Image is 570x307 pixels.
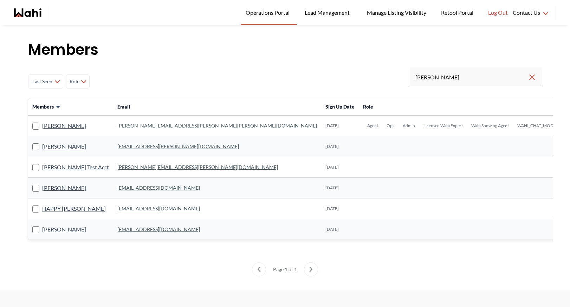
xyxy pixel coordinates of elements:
[270,262,300,276] div: Page 1 of 1
[321,136,359,157] td: [DATE]
[117,104,130,110] span: Email
[517,123,570,129] span: WAHI_CHAT_MODERATOR
[321,178,359,198] td: [DATE]
[32,103,61,110] button: Members
[415,71,528,84] input: Search input
[28,262,542,276] nav: Members List pagination
[42,183,86,192] a: [PERSON_NAME]
[365,8,428,17] span: Manage Listing Visibility
[304,262,318,276] button: next page
[117,123,317,129] a: [PERSON_NAME][EMAIL_ADDRESS][PERSON_NAME][PERSON_NAME][DOMAIN_NAME]
[321,219,359,240] td: [DATE]
[31,75,53,88] span: Last Seen
[246,8,292,17] span: Operations Portal
[42,142,86,151] a: [PERSON_NAME]
[387,123,394,129] span: Ops
[403,123,415,129] span: Admin
[363,104,373,110] span: Role
[69,75,79,88] span: Role
[42,163,109,172] a: [PERSON_NAME] Test Acct
[423,123,463,129] span: Licensed Wahi Expert
[32,103,54,110] span: Members
[252,262,266,276] button: previous page
[488,8,508,17] span: Log Out
[321,157,359,178] td: [DATE]
[117,164,278,170] a: [PERSON_NAME][EMAIL_ADDRESS][PERSON_NAME][DOMAIN_NAME]
[321,198,359,219] td: [DATE]
[321,116,359,136] td: [DATE]
[117,143,239,149] a: [EMAIL_ADDRESS][PERSON_NAME][DOMAIN_NAME]
[117,205,200,211] a: [EMAIL_ADDRESS][DOMAIN_NAME]
[42,121,86,130] a: [PERSON_NAME]
[28,39,542,60] h1: Members
[367,123,378,129] span: Agent
[42,204,106,213] a: HAPPY [PERSON_NAME]
[14,8,41,17] a: Wahi homepage
[528,71,536,84] button: Clear search
[471,123,509,129] span: Wahi Showing Agent
[117,185,200,191] a: [EMAIL_ADDRESS][DOMAIN_NAME]
[325,104,355,110] span: Sign Up Date
[117,226,200,232] a: [EMAIL_ADDRESS][DOMAIN_NAME]
[441,8,475,17] span: Retool Portal
[305,8,352,17] span: Lead Management
[42,225,86,234] a: [PERSON_NAME]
